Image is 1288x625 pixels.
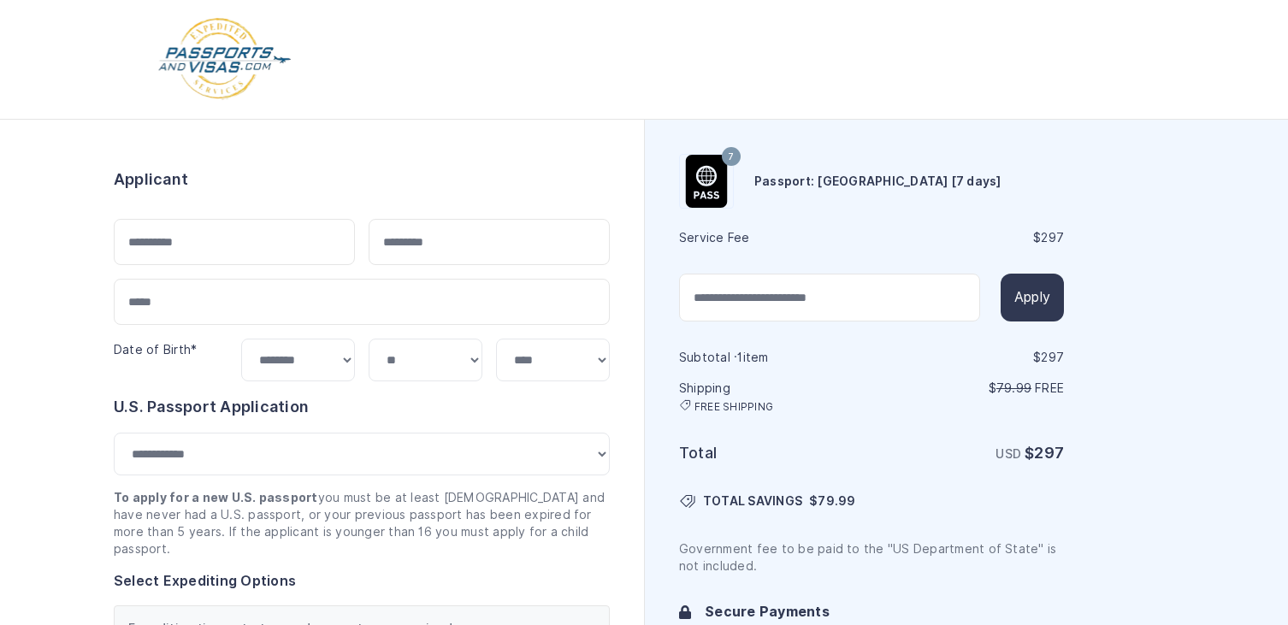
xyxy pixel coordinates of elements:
[873,380,1064,397] p: $
[114,343,197,357] label: Date of Birth*
[996,381,1031,395] span: 79.99
[873,229,1064,246] div: $
[157,17,292,102] img: Logo
[1001,274,1064,321] button: Apply
[705,602,1064,622] h6: Secure Payments
[703,492,802,510] span: TOTAL SAVINGS
[694,400,773,414] span: FREE SHIPPING
[1034,444,1064,462] span: 297
[680,155,733,208] img: Product Name
[114,489,610,557] p: you must be at least [DEMOGRAPHIC_DATA] and have never had a U.S. passport, or your previous pass...
[679,441,870,465] h6: Total
[114,491,318,504] strong: To apply for a new U.S. passport
[996,447,1021,461] span: USD
[818,494,855,508] span: 79.99
[679,540,1064,575] p: Government fee to be paid to the "US Department of State" is not included.
[1041,231,1064,245] span: 297
[1035,381,1064,395] span: Free
[114,571,610,592] h6: Select Expediting Options
[873,349,1064,366] div: $
[114,395,610,419] h6: U.S. Passport Application
[754,173,1001,190] h6: Passport: [GEOGRAPHIC_DATA] [7 days]
[737,351,742,364] span: 1
[1025,444,1064,462] strong: $
[679,229,870,246] h6: Service Fee
[809,492,855,510] span: $
[1041,351,1064,364] span: 297
[679,380,870,414] h6: Shipping
[114,168,188,192] h6: Applicant
[679,349,870,366] h6: Subtotal · item
[728,146,734,168] span: 7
